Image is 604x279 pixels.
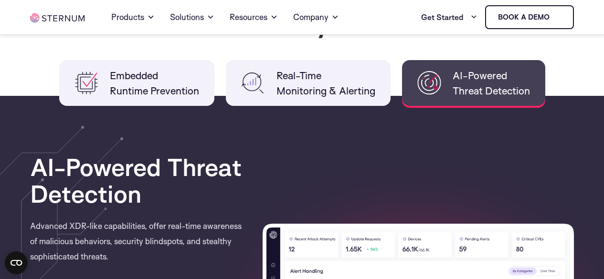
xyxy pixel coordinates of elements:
button: Open CMP widget [5,251,28,274]
span: Real-Time Monitoring & Alerting [276,68,375,98]
span: Embedded Runtime Prevention [110,68,199,98]
img: sternum iot [30,13,85,22]
span: AI-Powered Threat Detection [453,68,530,98]
a: Book a demo [485,5,574,29]
p: Advanced XDR-like capabilities, offer real-time awareness of malicious behaviors, security blinds... [30,218,248,279]
img: AI-PoweredThreat Detection [417,71,441,95]
img: Real-TimeMonitoring & Alerting [241,71,265,95]
h3: AI-Powered Threat Detection [30,154,248,207]
img: EmbeddedRuntime Prevention [74,71,98,95]
a: Get Started [421,8,477,27]
img: sternum iot [553,13,561,21]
